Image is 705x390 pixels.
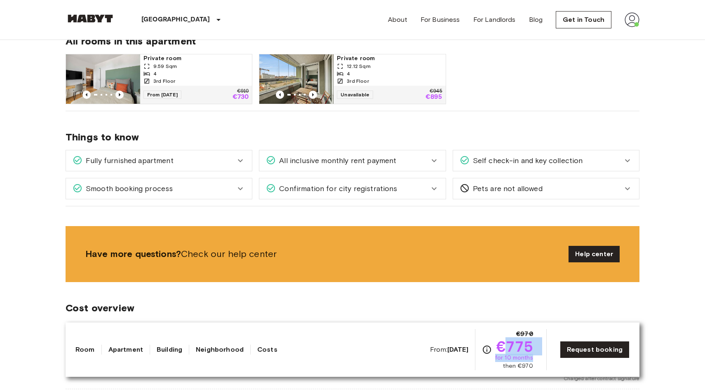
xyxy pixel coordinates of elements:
[66,54,140,104] img: Marketing picture of unit DE-02-023-002-03HF
[496,339,533,354] span: €775
[556,11,611,28] a: Get in Touch
[470,155,583,166] span: Self check-in and key collection
[153,63,177,70] span: 9.59 Sqm
[85,248,181,259] b: Have more questions?
[347,77,369,85] span: 3rd Floor
[453,178,639,199] div: Pets are not allowed
[309,91,317,99] button: Previous image
[388,15,407,25] a: About
[259,150,445,171] div: All inclusive monthly rent payment
[337,91,373,99] span: Unavailable
[447,346,468,353] b: [DATE]
[141,15,210,25] p: [GEOGRAPHIC_DATA]
[66,302,639,314] span: Cost overview
[259,54,334,104] img: Marketing picture of unit DE-02-023-002-04HF
[82,183,173,194] span: Smooth booking process
[610,321,639,331] span: €970.00
[143,91,181,99] span: From [DATE]
[560,341,630,358] a: Request booking
[108,345,143,355] a: Apartment
[482,345,492,355] svg: Check cost overview for full price breakdown. Please note that discounts apply to new joiners onl...
[153,77,175,85] span: 3rd Floor
[529,15,543,25] a: Blog
[66,35,639,47] span: All rooms in this apartment
[66,150,252,171] div: Fully furnished apartment
[495,354,533,362] span: for 10 months
[625,12,639,27] img: avatar
[337,54,442,63] span: Private room
[115,91,124,99] button: Previous image
[430,89,442,94] p: €945
[66,54,252,104] a: Marketing picture of unit DE-02-023-002-03HFPrevious imagePrevious imagePrivate room9.59 Sqm43rd ...
[66,131,639,143] span: Things to know
[564,375,639,382] span: Charged after contract signature
[430,345,468,354] span: From:
[276,91,284,99] button: Previous image
[66,178,252,199] div: Smooth booking process
[347,63,370,70] span: 12.12 Sqm
[259,178,445,199] div: Confirmation for city registrations
[276,183,397,194] span: Confirmation for city registrations
[503,362,533,370] span: then €970
[473,15,516,25] a: For Landlords
[259,54,446,104] a: Marketing picture of unit DE-02-023-002-04HFPrevious imagePrevious imagePrivate room12.12 Sqm43rd...
[421,15,460,25] a: For Business
[75,345,95,355] a: Room
[233,94,249,100] p: €730
[257,345,277,355] a: Costs
[453,150,639,171] div: Self check-in and key collection
[276,155,396,166] span: All inclusive monthly rent payment
[425,94,442,100] p: €895
[85,248,562,260] span: Check our help center
[66,14,115,23] img: Habyt
[143,54,249,63] span: Private room
[516,329,533,339] span: €970
[196,345,244,355] a: Neighborhood
[157,345,182,355] a: Building
[82,155,174,166] span: Fully furnished apartment
[153,70,157,77] span: 4
[569,246,620,262] a: Help center
[347,70,350,77] span: 4
[470,183,543,194] span: Pets are not allowed
[82,91,91,99] button: Previous image
[237,89,249,94] p: €910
